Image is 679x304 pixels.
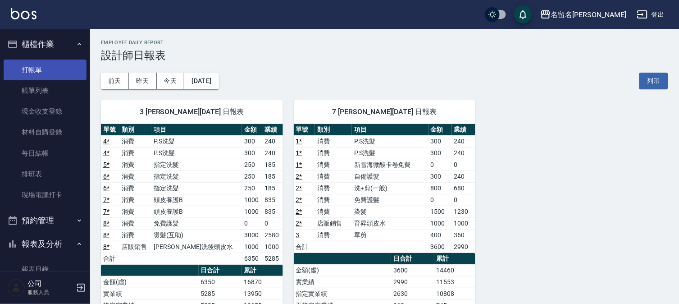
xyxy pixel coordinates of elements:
td: 染髮 [352,206,428,217]
td: 300 [428,135,452,147]
td: 300 [242,135,262,147]
td: 800 [428,182,452,194]
td: P.S洗髮 [352,147,428,159]
td: 金額(虛) [294,264,392,276]
a: 現場電腦打卡 [4,184,87,205]
td: 單剪 [352,229,428,241]
td: 0 [452,194,475,206]
td: 新雪海微酸卡卷免費 [352,159,428,170]
td: 消費 [119,194,151,206]
a: 報表目錄 [4,259,87,280]
th: 日合計 [391,253,434,265]
button: 櫃檯作業 [4,32,87,56]
button: 名留名[PERSON_NAME] [537,5,630,24]
span: 3 [PERSON_NAME][DATE] 日報表 [112,107,272,116]
button: 登出 [633,6,668,23]
td: 14460 [434,264,476,276]
a: 每日結帳 [4,143,87,164]
td: 消費 [119,206,151,217]
td: 240 [262,147,283,159]
td: 835 [262,194,283,206]
td: 育昇頭皮水 [352,217,428,229]
td: 1000 [428,217,452,229]
td: 消費 [119,229,151,241]
button: 列印 [639,73,668,89]
th: 累計 [434,253,476,265]
td: 0 [428,194,452,206]
div: 名留名[PERSON_NAME] [551,9,626,20]
td: 680 [452,182,475,194]
td: 消費 [315,194,352,206]
a: 3 [296,231,300,239]
p: 服務人員 [27,288,73,296]
a: 打帳單 [4,60,87,80]
td: 2580 [262,229,283,241]
td: 16870 [242,276,283,288]
td: 240 [262,135,283,147]
td: 消費 [315,147,352,159]
td: [PERSON_NAME]洗後頭皮水 [151,241,242,253]
td: 240 [452,147,475,159]
a: 帳單列表 [4,80,87,101]
a: 排班表 [4,164,87,184]
th: 單號 [294,124,315,136]
td: 消費 [119,135,151,147]
td: 消費 [315,159,352,170]
th: 業績 [452,124,475,136]
td: 指定洗髮 [151,170,242,182]
td: 0 [242,217,262,229]
img: Logo [11,8,36,19]
td: 360 [452,229,475,241]
th: 業績 [262,124,283,136]
td: 自備護髮 [352,170,428,182]
td: 3600 [428,241,452,253]
td: P.S洗髮 [151,135,242,147]
th: 類別 [315,124,352,136]
td: 185 [262,182,283,194]
td: 300 [242,147,262,159]
td: 消費 [315,170,352,182]
td: P.S洗髮 [151,147,242,159]
td: 400 [428,229,452,241]
th: 日合計 [199,265,242,276]
th: 金額 [428,124,452,136]
td: 金額(虛) [101,276,199,288]
td: 185 [262,170,283,182]
td: 1000 [262,241,283,253]
button: 報表及分析 [4,232,87,256]
td: 消費 [119,217,151,229]
td: 1000 [452,217,475,229]
td: 6350 [199,276,242,288]
a: 材料自購登錄 [4,122,87,143]
td: 消費 [315,182,352,194]
td: 6350 [242,253,262,264]
td: 頭皮養護B [151,194,242,206]
td: 消費 [315,135,352,147]
td: 0 [428,159,452,170]
th: 金額 [242,124,262,136]
td: 指定洗髮 [151,182,242,194]
td: 店販銷售 [315,217,352,229]
td: 11553 [434,276,476,288]
td: 2630 [391,288,434,299]
td: 1000 [242,194,262,206]
td: 240 [452,135,475,147]
button: 前天 [101,73,129,89]
td: 250 [242,159,262,170]
td: 835 [262,206,283,217]
td: 185 [262,159,283,170]
th: 單號 [101,124,119,136]
td: 洗+剪(一般) [352,182,428,194]
td: 實業績 [101,288,199,299]
td: 1000 [242,241,262,253]
span: 7 [PERSON_NAME][DATE] 日報表 [305,107,465,116]
td: 消費 [119,170,151,182]
td: P.S洗髮 [352,135,428,147]
td: 實業績 [294,276,392,288]
a: 現金收支登錄 [4,101,87,122]
button: 昨天 [129,73,157,89]
td: 10808 [434,288,476,299]
button: 預約管理 [4,209,87,232]
td: 消費 [119,147,151,159]
td: 250 [242,170,262,182]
